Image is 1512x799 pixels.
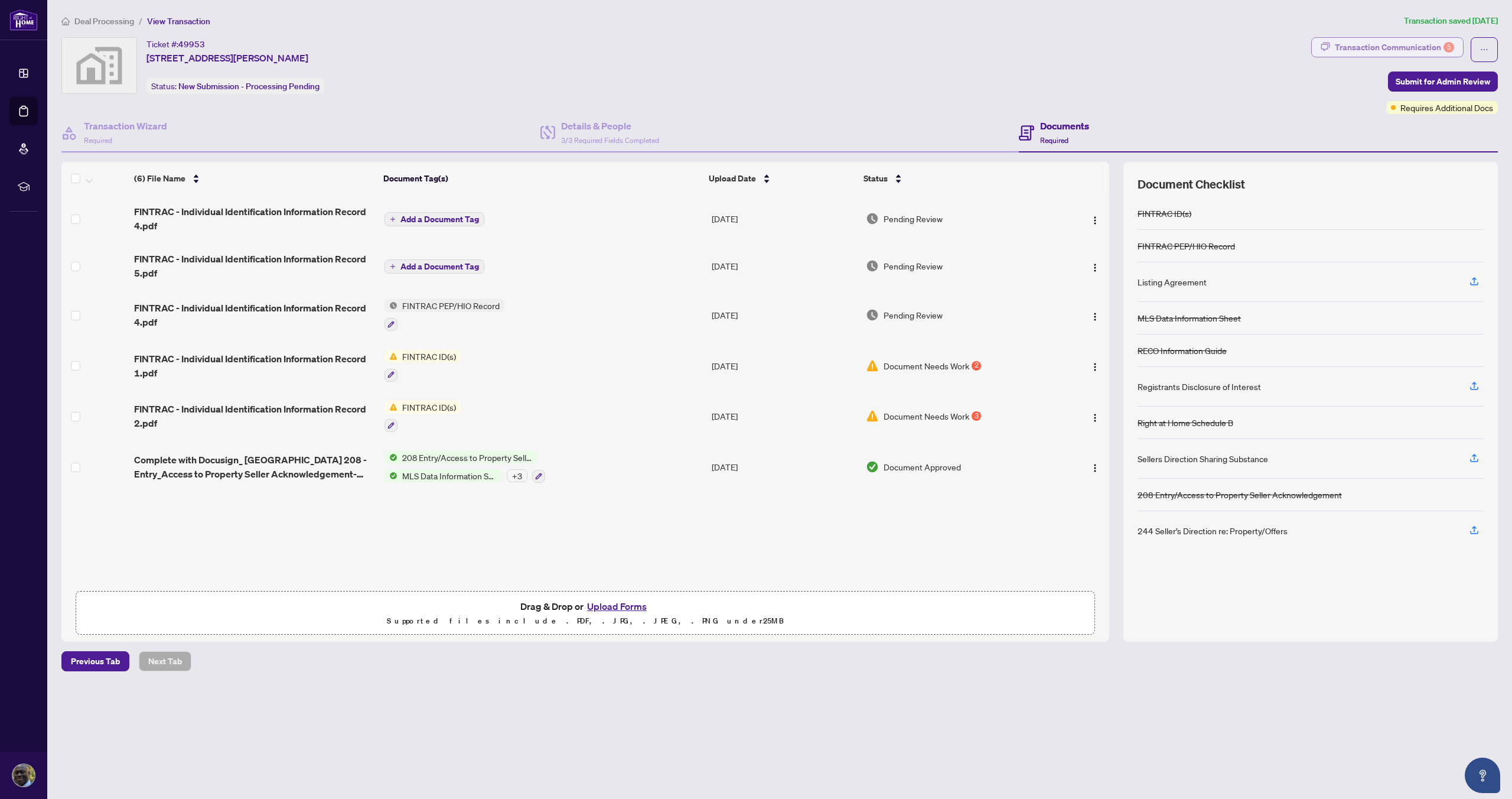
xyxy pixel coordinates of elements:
[1086,407,1104,426] button: Logo
[1311,37,1464,57] button: Transaction Communication5
[866,359,879,372] img: Document Status
[972,411,981,421] div: 3
[1138,488,1342,501] div: 208 Entry/Access to Property Seller Acknowledgement
[1138,176,1245,193] span: Document Checklist
[866,259,879,272] img: Document Status
[134,402,374,430] span: FINTRAC - Individual Identification Information Record 2.pdf
[384,401,461,433] button: Status IconFINTRAC ID(s)
[384,299,397,312] img: Status Icon
[1086,306,1104,324] button: Logo
[390,264,396,269] span: plus
[384,259,484,274] button: Add a Document Tag
[884,259,943,272] span: Pending Review
[384,259,484,274] button: Add a Document Tag
[400,262,479,271] span: Add a Document Tag
[972,361,981,371] div: 2
[61,651,129,671] button: Previous Tab
[884,410,969,423] span: Document Needs Work
[1138,416,1233,429] div: Right at Home Schedule B
[139,651,191,671] button: Next Tab
[134,453,374,481] span: Complete with Docusign_ [GEOGRAPHIC_DATA] 208 - Entry_Access to Property Seller Acknowledgement-3...
[507,469,527,482] div: + 3
[384,350,461,382] button: Status IconFINTRAC ID(s)
[1404,14,1498,28] article: Transaction saved [DATE]
[707,340,862,391] td: [DATE]
[178,39,205,50] span: 49953
[146,37,205,51] div: Ticket #:
[884,212,943,225] span: Pending Review
[584,599,650,614] button: Upload Forms
[62,38,136,93] img: svg%3e
[1040,136,1068,145] span: Required
[84,136,112,145] span: Required
[1138,275,1207,288] div: Listing Agreement
[397,401,461,414] span: FINTRAC ID(s)
[1443,42,1454,53] div: 5
[134,252,374,280] span: FINTRAC - Individual Identification Information Record 5.pdf
[866,212,879,225] img: Document Status
[384,451,397,464] img: Status Icon
[384,212,484,227] button: Add a Document Tag
[134,352,374,380] span: FINTRAC - Individual Identification Information Record 1.pdf
[384,212,484,226] button: Add a Document Tag
[12,764,35,787] img: Profile Icon
[384,299,504,331] button: Status IconFINTRAC PEP/HIO Record
[147,16,210,27] span: View Transaction
[561,119,659,133] h4: Details & People
[884,359,969,372] span: Document Needs Work
[146,51,308,65] span: [STREET_ADDRESS][PERSON_NAME]
[707,242,862,290] td: [DATE]
[384,451,545,483] button: Status Icon208 Entry/Access to Property Seller AcknowledgementStatus IconMLS Data Information She...
[1138,207,1191,220] div: FINTRAC ID(s)
[707,391,862,442] td: [DATE]
[1040,119,1089,133] h4: Documents
[384,350,397,363] img: Status Icon
[863,172,888,185] span: Status
[1090,362,1100,372] img: Logo
[1090,413,1100,423] img: Logo
[400,215,479,223] span: Add a Document Tag
[139,14,142,28] li: /
[397,451,537,464] span: 208 Entry/Access to Property Seller Acknowledgement
[134,172,185,185] span: (6) File Name
[1090,463,1100,473] img: Logo
[707,441,862,492] td: [DATE]
[1138,344,1227,357] div: RECO Information Guide
[1396,72,1490,91] span: Submit for Admin Review
[561,136,659,145] span: 3/3 Required Fields Completed
[1090,216,1100,225] img: Logo
[384,401,397,414] img: Status Icon
[146,78,324,94] div: Status:
[1086,356,1104,375] button: Logo
[1086,209,1104,228] button: Logo
[397,350,461,363] span: FINTRAC ID(s)
[178,81,320,92] span: New Submission - Processing Pending
[1138,524,1288,537] div: 244 Seller’s Direction re: Property/Offers
[1400,101,1493,114] span: Requires Additional Docs
[707,195,862,242] td: [DATE]
[1335,38,1454,57] div: Transaction Communication
[76,592,1094,635] span: Drag & Drop orUpload FormsSupported files include .PDF, .JPG, .JPEG, .PNG under25MB
[129,162,379,195] th: (6) File Name
[1086,457,1104,476] button: Logo
[384,469,397,482] img: Status Icon
[1480,46,1488,54] span: ellipsis
[709,172,756,185] span: Upload Date
[704,162,858,195] th: Upload Date
[134,301,374,329] span: FINTRAC - Individual Identification Information Record 4.pdf
[61,17,70,25] span: home
[397,299,504,312] span: FINTRAC PEP/HIO Record
[520,599,650,614] span: Drag & Drop or
[866,460,879,473] img: Document Status
[1388,72,1498,92] button: Submit for Admin Review
[1090,263,1100,272] img: Logo
[866,410,879,423] img: Document Status
[390,216,396,222] span: plus
[884,460,961,473] span: Document Approved
[866,308,879,321] img: Document Status
[83,614,1087,628] p: Supported files include .PDF, .JPG, .JPEG, .PNG under 25 MB
[884,308,943,321] span: Pending Review
[71,652,120,671] span: Previous Tab
[859,162,1051,195] th: Status
[84,119,167,133] h4: Transaction Wizard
